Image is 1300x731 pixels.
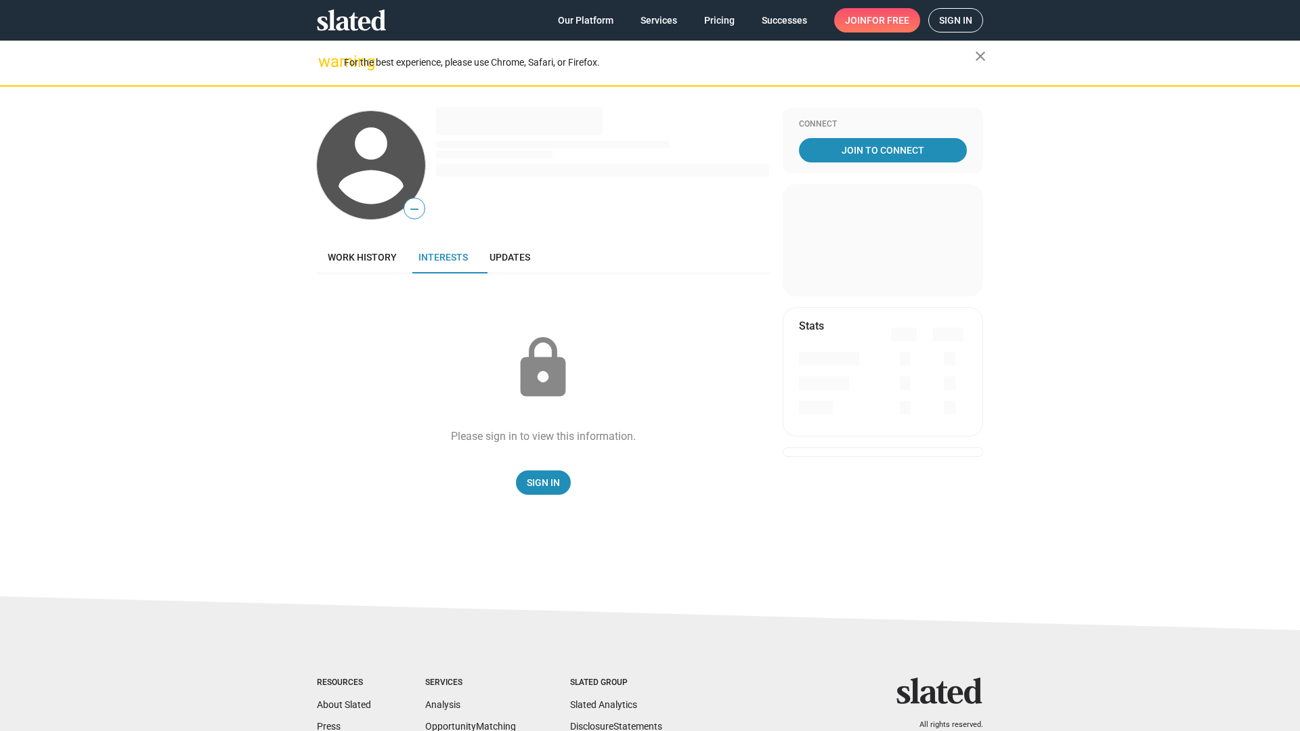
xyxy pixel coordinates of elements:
[704,8,735,32] span: Pricing
[479,241,541,273] a: Updates
[799,119,967,130] div: Connect
[845,8,909,32] span: Join
[641,8,677,32] span: Services
[799,138,967,162] a: Join To Connect
[451,429,636,443] div: Please sign in to view this information.
[344,53,975,72] div: For the best experience, please use Chrome, Safari, or Firefox.
[693,8,745,32] a: Pricing
[425,678,516,688] div: Services
[317,241,408,273] a: Work history
[490,252,530,263] span: Updates
[834,8,920,32] a: Joinfor free
[317,699,371,710] a: About Slated
[939,9,972,32] span: Sign in
[802,138,964,162] span: Join To Connect
[328,252,397,263] span: Work history
[425,699,460,710] a: Analysis
[408,241,479,273] a: Interests
[516,470,571,495] a: Sign In
[570,678,662,688] div: Slated Group
[527,470,560,495] span: Sign In
[972,48,989,64] mat-icon: close
[547,8,624,32] a: Our Platform
[317,678,371,688] div: Resources
[799,319,824,333] mat-card-title: Stats
[558,8,613,32] span: Our Platform
[762,8,807,32] span: Successes
[751,8,818,32] a: Successes
[630,8,688,32] a: Services
[570,699,637,710] a: Slated Analytics
[867,8,909,32] span: for free
[318,53,334,70] mat-icon: warning
[928,8,983,32] a: Sign in
[404,200,425,218] span: —
[509,334,577,402] mat-icon: lock
[418,252,468,263] span: Interests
